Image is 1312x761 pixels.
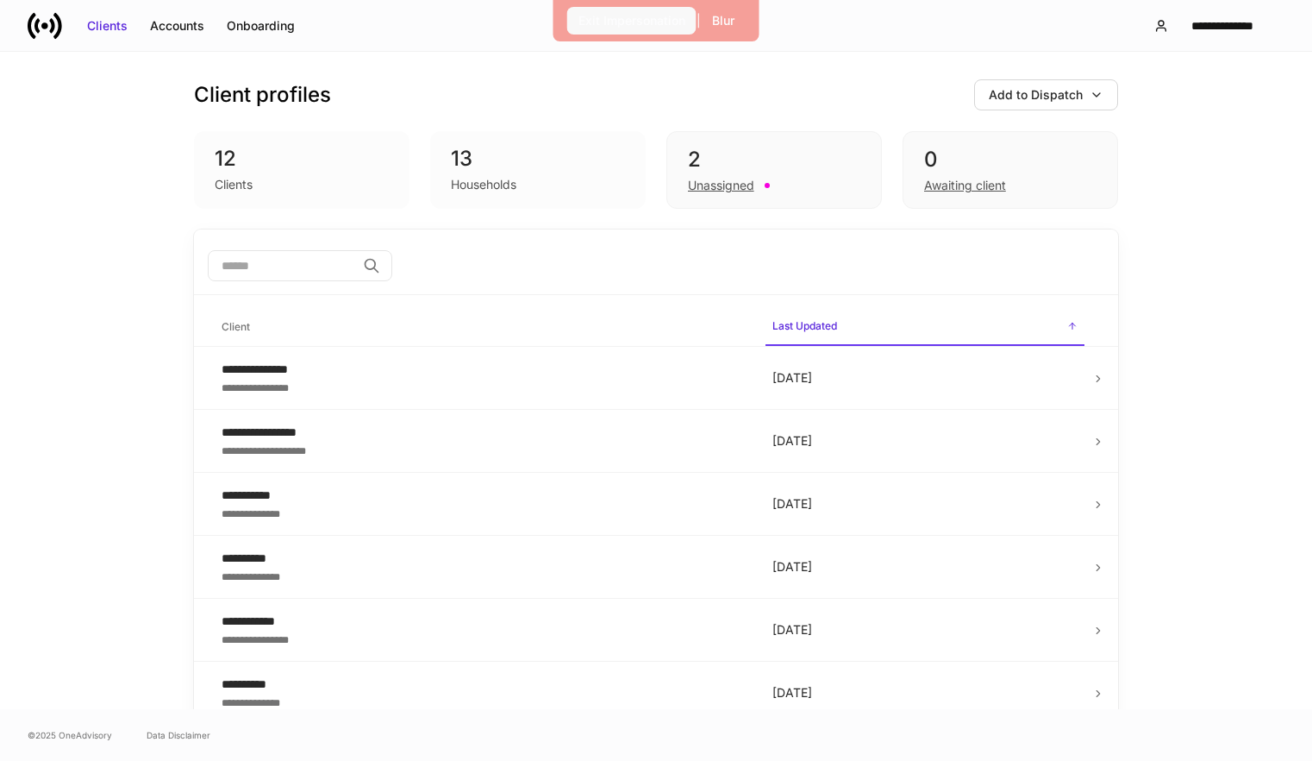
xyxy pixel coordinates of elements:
span: Last Updated [765,309,1084,346]
button: Add to Dispatch [974,79,1118,110]
div: Blur [712,12,734,29]
button: Accounts [139,12,216,40]
div: Accounts [150,17,204,35]
h6: Last Updated [772,318,837,334]
div: Exit Impersonation [578,12,685,29]
div: Awaiting client [924,177,1006,194]
div: 12 [215,145,389,173]
button: Blur [701,7,746,35]
p: [DATE] [772,495,1078,513]
div: Clients [215,176,253,193]
p: [DATE] [772,621,1078,638]
div: 2 [688,146,860,173]
p: [DATE] [772,558,1078,575]
a: Data Disclaimer [147,728,210,742]
span: © 2025 OneAdvisory [28,728,112,742]
div: Add to Dispatch [989,86,1083,104]
div: 0Awaiting client [903,131,1118,209]
span: Client [215,310,752,345]
div: Onboarding [227,17,295,35]
div: Households [451,176,516,193]
p: [DATE] [772,432,1078,450]
button: Clients [76,12,139,40]
h3: Client profiles [194,81,331,109]
div: Unassigned [688,177,754,194]
button: Exit Impersonation [567,7,697,35]
p: [DATE] [772,684,1078,701]
div: 0 [924,146,1096,173]
div: Clients [87,17,128,35]
button: Onboarding [216,12,306,40]
div: 2Unassigned [666,131,882,209]
p: [DATE] [772,369,1078,387]
div: 13 [451,145,625,173]
h6: Client [222,318,250,335]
